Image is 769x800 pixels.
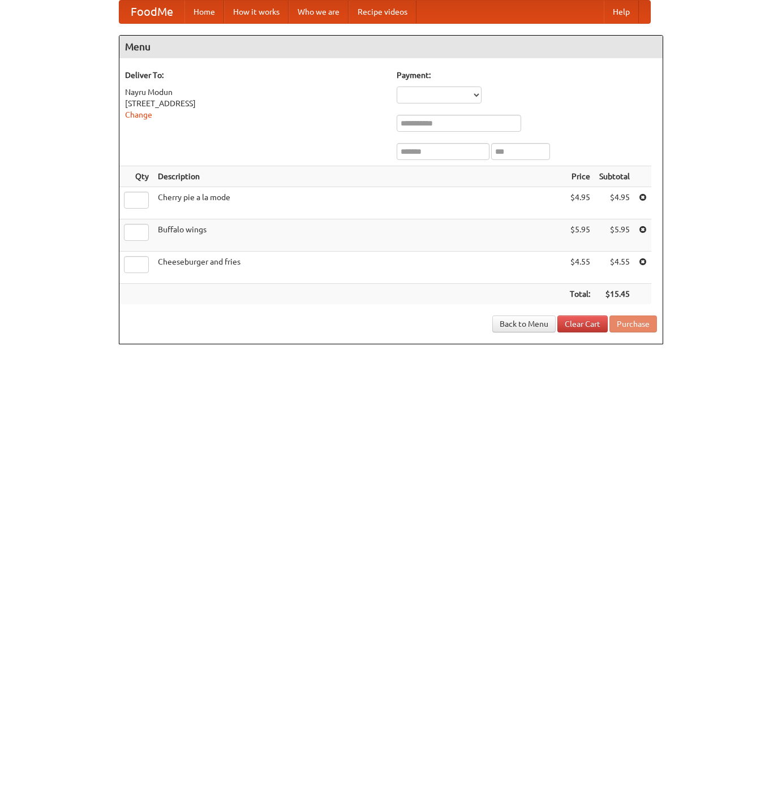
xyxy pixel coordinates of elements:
[153,252,565,284] td: Cheeseburger and fries
[604,1,639,23] a: Help
[119,166,153,187] th: Qty
[565,252,595,284] td: $4.55
[125,87,385,98] div: Nayru Modun
[125,70,385,81] h5: Deliver To:
[224,1,289,23] a: How it works
[565,219,595,252] td: $5.95
[397,70,657,81] h5: Payment:
[119,36,663,58] h4: Menu
[595,284,634,305] th: $15.45
[492,315,556,332] a: Back to Menu
[289,1,349,23] a: Who we are
[153,166,565,187] th: Description
[557,315,608,332] a: Clear Cart
[595,252,634,284] td: $4.55
[125,98,385,109] div: [STREET_ADDRESS]
[125,110,152,119] a: Change
[595,166,634,187] th: Subtotal
[595,219,634,252] td: $5.95
[595,187,634,219] td: $4.95
[184,1,224,23] a: Home
[609,315,657,332] button: Purchase
[565,284,595,305] th: Total:
[153,219,565,252] td: Buffalo wings
[153,187,565,219] td: Cherry pie a la mode
[565,187,595,219] td: $4.95
[565,166,595,187] th: Price
[349,1,416,23] a: Recipe videos
[119,1,184,23] a: FoodMe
